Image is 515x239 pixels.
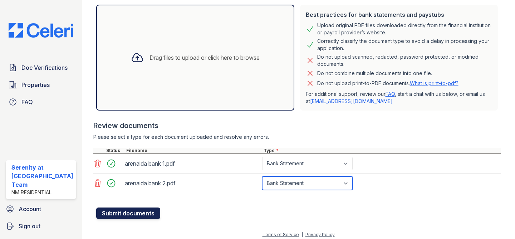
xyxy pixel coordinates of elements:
span: Sign out [19,222,40,230]
span: FAQ [21,98,33,106]
a: Sign out [3,219,79,233]
div: Drag files to upload or click here to browse [149,53,260,62]
div: Please select a type for each document uploaded and resolve any errors. [93,133,501,141]
a: What is print-to-pdf? [410,80,458,86]
a: Properties [6,78,76,92]
a: Account [3,202,79,216]
p: For additional support, review our , start a chat with us below, or email us at [306,91,492,105]
span: Account [19,205,41,213]
div: arenaida bank 1.pdf [125,158,259,169]
a: FAQ [386,91,395,97]
a: Terms of Service [263,232,299,237]
div: NM Residential [11,189,73,196]
a: [EMAIL_ADDRESS][DOMAIN_NAME] [310,98,393,104]
a: Privacy Policy [305,232,335,237]
a: Doc Verifications [6,60,76,75]
span: Properties [21,81,50,89]
div: Upload original PDF files downloaded directly from the financial institution or payroll provider’... [317,22,492,36]
div: | [301,232,303,237]
div: Serenity at [GEOGRAPHIC_DATA] Team [11,163,73,189]
div: Type [262,148,501,153]
span: Doc Verifications [21,63,68,72]
div: Filename [125,148,262,153]
div: Status [105,148,125,153]
div: Best practices for bank statements and paystubs [306,10,492,19]
div: Do not upload scanned, redacted, password protected, or modified documents. [317,53,492,68]
div: Correctly classify the document type to avoid a delay in processing your application. [317,38,492,52]
img: CE_Logo_Blue-a8612792a0a2168367f1c8372b55b34899dd931a85d93a1a3d3e32e68fde9ad4.png [3,23,79,38]
div: arenaida bank 2.pdf [125,177,259,189]
button: Submit documents [96,208,160,219]
div: Do not combine multiple documents into one file. [317,69,432,78]
div: Review documents [93,121,501,131]
p: Do not upload print-to-PDF documents. [317,80,458,87]
a: FAQ [6,95,76,109]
